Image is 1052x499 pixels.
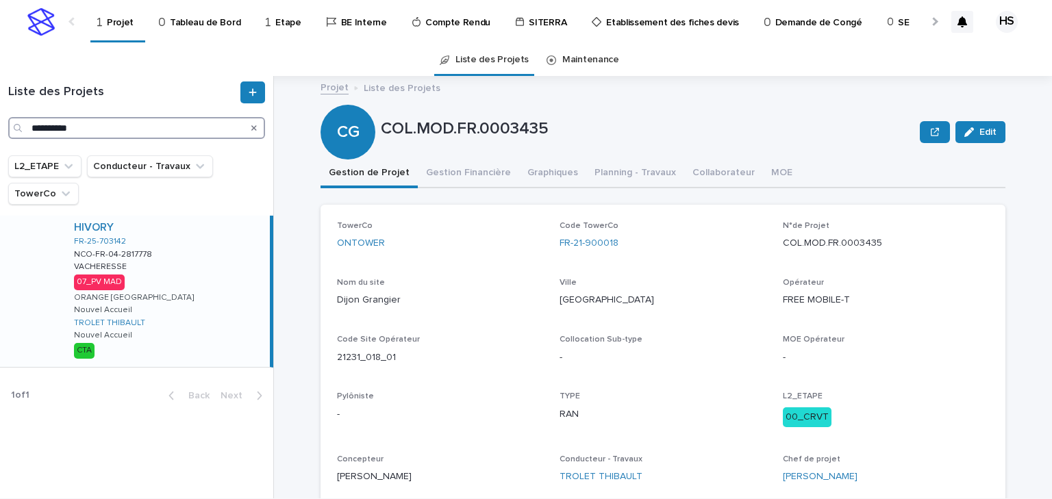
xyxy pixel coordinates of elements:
span: Edit [979,127,997,137]
span: N°de Projet [783,222,829,230]
button: Back [158,389,215,402]
button: L2_ETAPE [8,155,82,177]
p: 21231_018_01 [337,350,543,365]
button: Planning - Travaux [586,159,684,188]
div: 00_CRVT [783,407,831,427]
span: Chef de projet [783,455,840,463]
button: TowerCo [8,183,79,205]
span: Pylôniste [337,392,374,400]
span: Conducteur - Travaux [560,455,642,463]
p: - [337,407,543,422]
button: Gestion de Projet [321,159,418,188]
span: Code TowerCo [560,222,618,230]
a: FR-21-900018 [560,236,618,251]
span: Opérateur [783,279,824,287]
button: Gestion Financière [418,159,519,188]
p: Dijon Grangier [337,293,543,307]
span: Nom du site [337,279,385,287]
h1: Liste des Projets [8,85,238,100]
a: TROLET THIBAULT [74,318,145,328]
a: Projet [321,79,349,94]
span: TYPE [560,392,580,400]
a: [PERSON_NAME] [783,470,857,484]
button: Conducteur - Travaux [87,155,213,177]
p: FREE MOBILE-T [783,293,989,307]
img: stacker-logo-s-only.png [27,8,55,36]
input: Search [8,117,265,139]
span: Ville [560,279,577,287]
p: Liste des Projets [364,79,440,94]
a: Maintenance [562,44,619,76]
a: TROLET THIBAULT [560,470,642,484]
button: Graphiques [519,159,586,188]
span: Concepteur [337,455,384,463]
p: [PERSON_NAME] [337,470,543,484]
div: HS [996,11,1018,33]
a: ONTOWER [337,236,385,251]
span: L2_ETAPE [783,392,823,400]
p: NCO-FR-04-2817778 [74,247,155,259]
span: MOE Opérateur [783,335,844,344]
p: VACHERESSE [74,259,129,272]
a: Liste des Projets [455,44,529,76]
button: Next [215,389,273,402]
a: FR-25-703142 [74,237,126,246]
p: - [560,350,766,365]
span: Code Site Opérateur [337,335,420,344]
div: CTA [74,343,95,358]
p: [GEOGRAPHIC_DATA] [560,293,766,307]
p: Nouvel Accueil [74,305,132,315]
p: - [783,350,989,365]
button: Edit [955,121,1005,143]
p: COL.MOD.FR.0003435 [381,119,914,139]
span: Next [221,391,251,400]
p: COL.MOD.FR.0003435 [783,236,989,251]
span: Collocation Sub-type [560,335,642,344]
a: HIVORY [74,221,114,234]
p: RAN [560,407,766,422]
div: CG [321,67,375,142]
p: Nouvel Accueil [74,331,132,340]
span: TowerCo [337,222,373,230]
div: 07_PV MAD [74,274,125,290]
span: Back [180,391,210,400]
p: ORANGE [GEOGRAPHIC_DATA] [74,293,194,303]
button: Collaborateur [684,159,763,188]
button: MOE [763,159,801,188]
